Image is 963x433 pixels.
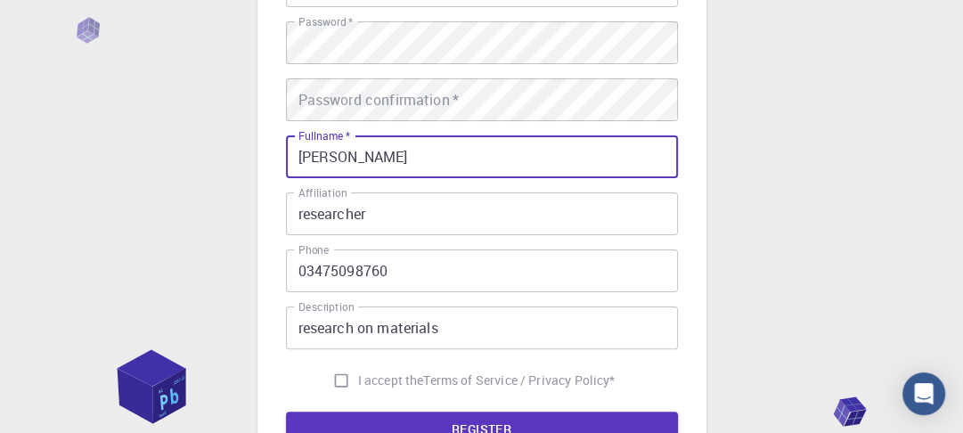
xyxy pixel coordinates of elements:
label: Affiliation [298,185,347,200]
a: Terms of Service / Privacy Policy* [423,372,615,389]
span: I accept the [358,372,424,389]
label: Description [298,299,355,315]
p: Terms of Service / Privacy Policy * [423,372,615,389]
div: Open Intercom Messenger [902,372,945,415]
label: Fullname [298,128,350,143]
label: Password [298,14,353,29]
label: Phone [298,242,329,257]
